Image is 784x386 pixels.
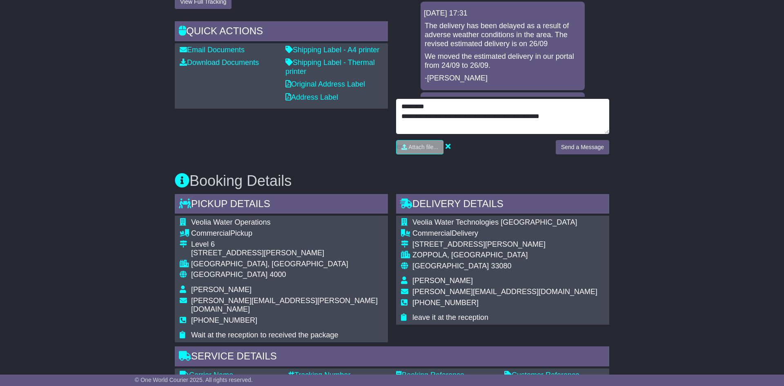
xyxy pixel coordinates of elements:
[412,299,479,307] span: [PHONE_NUMBER]
[269,270,286,279] span: 4000
[412,277,473,285] span: [PERSON_NAME]
[491,262,511,270] span: 33080
[175,346,609,368] div: Service Details
[425,52,581,70] p: We moved the estimated delivery in our portal from 24/09 to 26/09.
[191,218,270,226] span: Veolia Water Operations
[191,229,230,237] span: Commercial
[425,22,581,48] p: The delivery has been delayed as a result of adverse weather conditions in the area. The revised ...
[191,331,339,339] span: Wait at the reception to received the package
[180,58,259,67] a: Download Documents
[396,371,496,380] div: Booking Reference
[191,270,267,279] span: [GEOGRAPHIC_DATA]
[412,262,489,270] span: [GEOGRAPHIC_DATA]
[285,80,365,88] a: Original Address Label
[191,316,257,324] span: [PHONE_NUMBER]
[504,371,604,380] div: Customer Reference
[424,9,581,18] div: [DATE] 17:31
[191,240,383,249] div: Level 6
[180,46,245,54] a: Email Documents
[191,260,383,269] div: [GEOGRAPHIC_DATA], [GEOGRAPHIC_DATA]
[191,297,378,314] span: [PERSON_NAME][EMAIL_ADDRESS][PERSON_NAME][DOMAIN_NAME]
[135,377,253,383] span: © One World Courier 2025. All rights reserved.
[412,229,597,238] div: Delivery
[285,58,375,76] a: Shipping Label - Thermal printer
[175,194,388,216] div: Pickup Details
[412,240,597,249] div: [STREET_ADDRESS][PERSON_NAME]
[412,229,452,237] span: Commercial
[412,251,597,260] div: ZOPPOLA, [GEOGRAPHIC_DATA]
[396,194,609,216] div: Delivery Details
[288,371,388,380] div: Tracking Number
[556,140,609,154] button: Send a Message
[175,173,609,189] h3: Booking Details
[425,74,581,83] p: -[PERSON_NAME]
[412,288,597,296] span: [PERSON_NAME][EMAIL_ADDRESS][DOMAIN_NAME]
[412,218,577,226] span: Veolia Water Technologies [GEOGRAPHIC_DATA]
[191,249,383,258] div: [STREET_ADDRESS][PERSON_NAME]
[285,93,338,101] a: Address Label
[412,313,488,321] span: leave it at the reception
[285,46,379,54] a: Shipping Label - A4 printer
[191,229,383,238] div: Pickup
[191,286,252,294] span: [PERSON_NAME]
[180,371,280,380] div: Carrier Name
[175,21,388,43] div: Quick Actions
